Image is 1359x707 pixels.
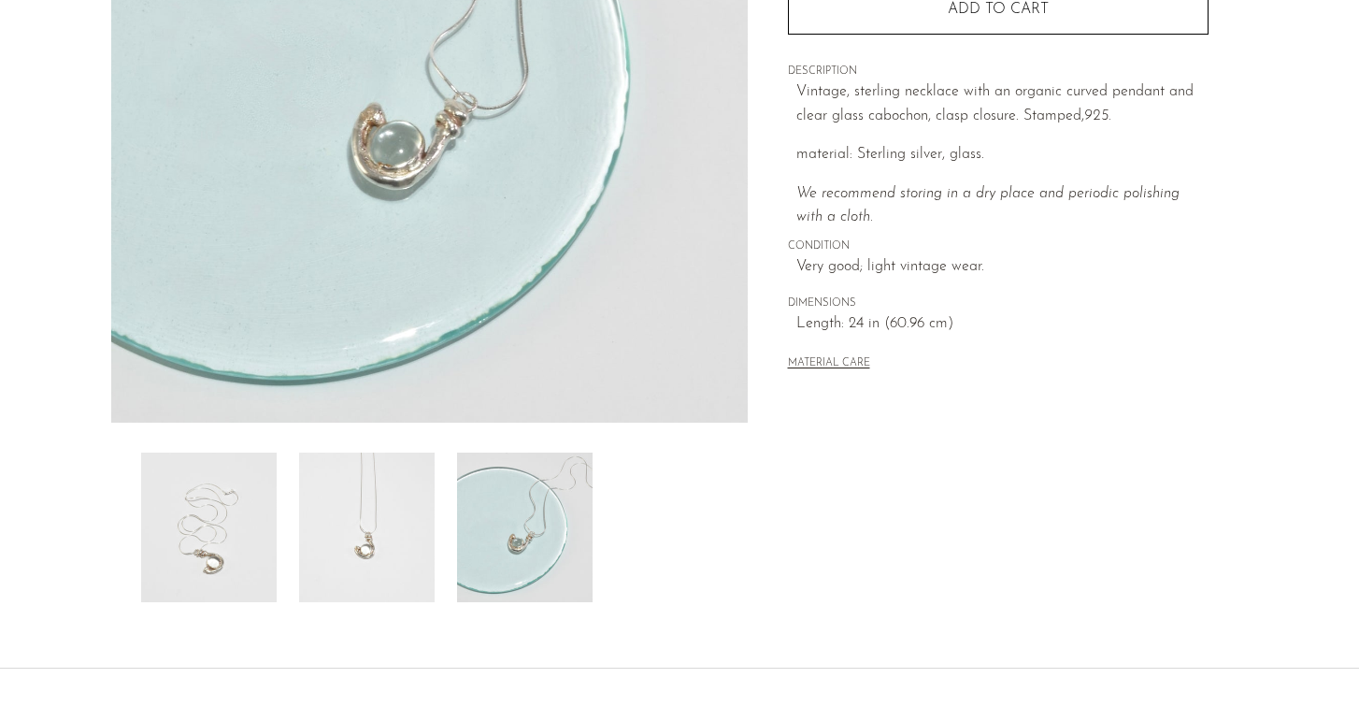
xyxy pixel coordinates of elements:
[788,64,1209,80] span: DESCRIPTION
[788,238,1209,255] span: CONDITION
[457,453,593,602] img: Glass Cabochon Pendant Necklace
[299,453,435,602] img: Glass Cabochon Pendant Necklace
[1084,108,1111,123] em: 925.
[788,357,870,371] button: MATERIAL CARE
[141,453,277,602] img: Glass Cabochon Pendant Necklace
[796,312,1209,337] span: Length: 24 in (60.96 cm)
[796,255,1209,280] span: Very good; light vintage wear.
[796,80,1209,128] p: Vintage, sterling necklace with an organic curved pendant and clear glass cabochon, clasp closure...
[948,2,1049,17] span: Add to cart
[796,143,1209,167] p: material: Sterling silver, glass.
[796,186,1180,225] i: We recommend storing in a dry place and periodic polishing with a cloth.
[788,296,1209,312] span: DIMENSIONS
